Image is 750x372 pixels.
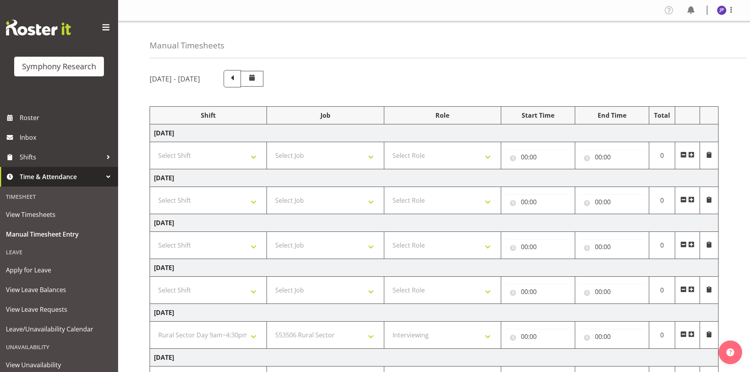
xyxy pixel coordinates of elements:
h4: Manual Timesheets [150,41,224,50]
span: View Leave Balances [6,284,112,296]
td: [DATE] [150,214,719,232]
input: Click to select... [579,329,645,344]
td: 0 [649,142,675,169]
a: View Leave Requests [2,300,116,319]
a: View Timesheets [2,205,116,224]
input: Click to select... [579,284,645,300]
td: 0 [649,322,675,349]
h5: [DATE] - [DATE] [150,74,200,83]
span: Time & Attendance [20,171,102,183]
a: Apply for Leave [2,260,116,280]
td: [DATE] [150,169,719,187]
td: 0 [649,232,675,259]
input: Click to select... [579,149,645,165]
td: [DATE] [150,349,719,366]
span: Inbox [20,131,114,143]
img: help-xxl-2.png [726,348,734,356]
input: Click to select... [579,239,645,255]
span: Manual Timesheet Entry [6,228,112,240]
td: [DATE] [150,259,719,277]
div: Role [388,111,497,120]
td: [DATE] [150,124,719,142]
div: Shift [154,111,263,120]
div: End Time [579,111,645,120]
span: Shifts [20,151,102,163]
span: View Timesheets [6,209,112,220]
input: Click to select... [505,194,571,210]
span: Leave/Unavailability Calendar [6,323,112,335]
input: Click to select... [579,194,645,210]
input: Click to select... [505,239,571,255]
input: Click to select... [505,149,571,165]
td: 0 [649,277,675,304]
div: Timesheet [2,189,116,205]
div: Total [653,111,671,120]
span: Roster [20,112,114,124]
div: Symphony Research [22,61,96,72]
td: 0 [649,187,675,214]
img: judith-partridge11888.jpg [717,6,726,15]
a: View Leave Balances [2,280,116,300]
input: Click to select... [505,284,571,300]
input: Click to select... [505,329,571,344]
div: Start Time [505,111,571,120]
span: View Unavailability [6,359,112,371]
span: Apply for Leave [6,264,112,276]
a: Manual Timesheet Entry [2,224,116,244]
div: Leave [2,244,116,260]
div: Unavailability [2,339,116,355]
img: Rosterit website logo [6,20,71,35]
span: View Leave Requests [6,304,112,315]
td: [DATE] [150,304,719,322]
div: Job [271,111,380,120]
a: Leave/Unavailability Calendar [2,319,116,339]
